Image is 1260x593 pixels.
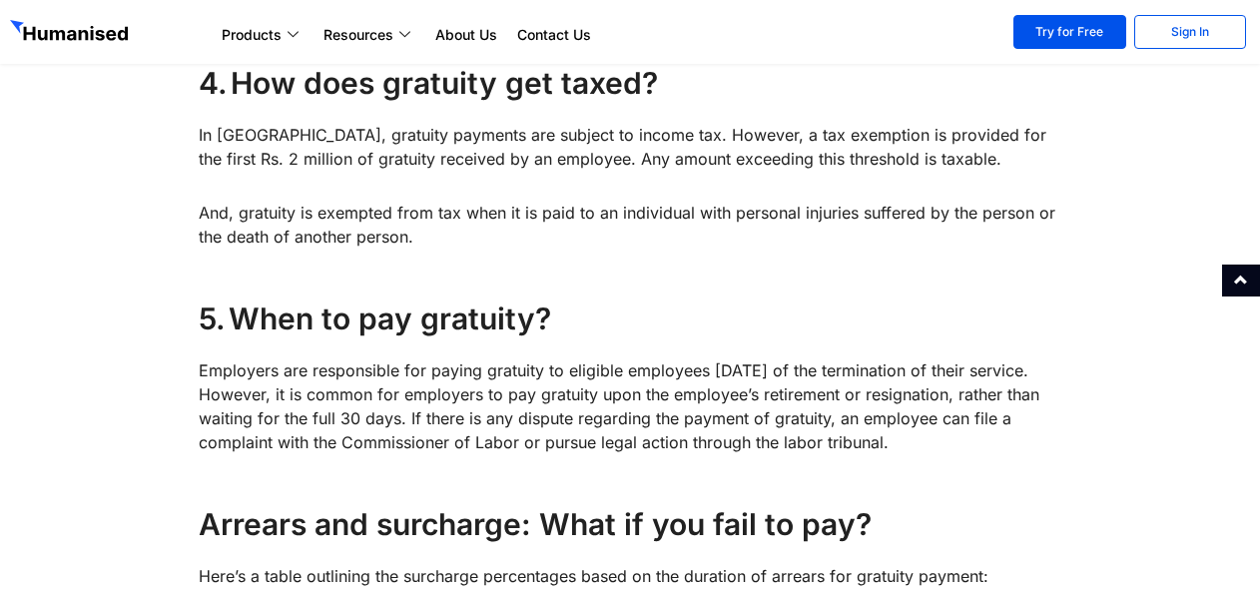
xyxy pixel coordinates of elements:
p: Employers are responsible for paying gratuity to eligible employees [DATE] of the termination of ... [199,358,1060,454]
p: And, gratuity is exempted from tax when it is paid to an individual with personal injuries suffer... [199,201,1060,249]
a: Try for Free [1013,15,1125,49]
a: Resources [314,23,425,47]
img: GetHumanised Logo [10,20,132,46]
a: Contact Us [507,23,601,47]
a: Sign In [1134,15,1246,49]
h4: 4. How does gratuity get taxed? [199,63,1060,103]
a: About Us [425,23,507,47]
p: In [GEOGRAPHIC_DATA], gratuity payments are subject to income tax. However, a tax exemption is pr... [199,123,1060,171]
p: Here’s a table outlining the surcharge percentages based on the duration of arrears for gratuity ... [199,564,1060,588]
a: Products [212,23,314,47]
h4: Arrears and surcharge: What if you fail to pay? [199,504,1060,544]
h4: 5. When to pay gratuity? [199,298,1060,338]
